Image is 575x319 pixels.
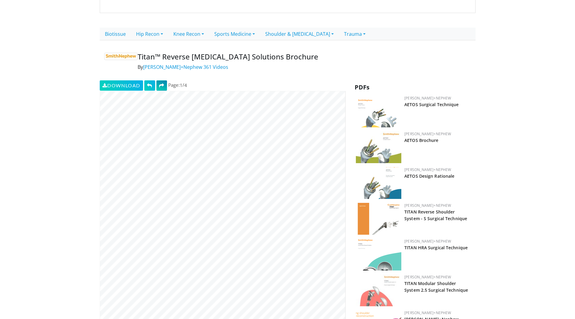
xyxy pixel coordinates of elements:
[356,274,401,306] img: 70304dc2-f77a-46c6-8c93-95a8d73ae7e6.jpg.150x105_q85_crop-smart_upscale.jpg
[180,82,182,88] span: 1
[138,63,471,71] p: By
[355,83,369,91] span: PDFs
[138,52,471,61] h4: Titan™ Reverse [MEDICAL_DATA] Solutions Brochure
[356,239,401,270] img: 5a14c1a6-606e-4f4a-91f2-e21349b93288.png.150x105_q85_crop-smart_upscale.png
[100,80,143,91] a: Download
[356,167,401,199] img: 5ee4251c-96d8-4905-90bf-280f46b44fe7.png.150x105_q85_crop-smart_upscale.png
[356,203,401,235] img: a62bb121-518e-464c-a97a-24f15fa7242e.png.150x105_q85_crop-smart_upscale.png
[184,82,187,88] span: 4
[404,209,467,221] a: TITAN Reverse Shoulder System - S Surgical Technique
[404,173,454,179] a: AETOS Design Rationale
[404,167,451,172] a: [PERSON_NAME]+Nephew
[203,64,228,70] a: 361 Videos
[404,203,451,208] a: [PERSON_NAME]+Nephew
[209,28,260,40] a: Sports Medicine
[404,137,438,143] a: AETOS Brochure
[404,102,459,107] a: AETOS Surgical Technique
[356,131,401,163] img: ef70d711-8314-40b3-a040-c6a1bfed21a0.jpg.150x105_q85_crop-smart_upscale.jpg
[404,310,451,315] a: [PERSON_NAME]+Nephew
[260,28,339,40] a: Shoulder & [MEDICAL_DATA]
[404,239,451,244] a: [PERSON_NAME]+Nephew
[168,28,209,40] a: Knee Recon
[168,82,187,88] span: Page: /
[356,96,401,127] img: 15f07cb0-c057-4fb4-a6ad-fead5f3926d8.png.150x105_q85_crop-smart_upscale.png
[404,96,451,101] a: [PERSON_NAME]+Nephew
[404,274,451,280] a: [PERSON_NAME]+Nephew
[404,245,468,250] a: TITAN HRA Surgical Technique
[131,28,168,40] a: Hip Recon
[404,280,468,293] a: TITAN Modular Shoulder System 2.5 Surgical Technique
[404,131,451,136] a: [PERSON_NAME]+Nephew
[100,28,131,40] a: Biotissue
[339,28,371,40] a: Trauma
[143,64,202,70] a: [PERSON_NAME]+Nephew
